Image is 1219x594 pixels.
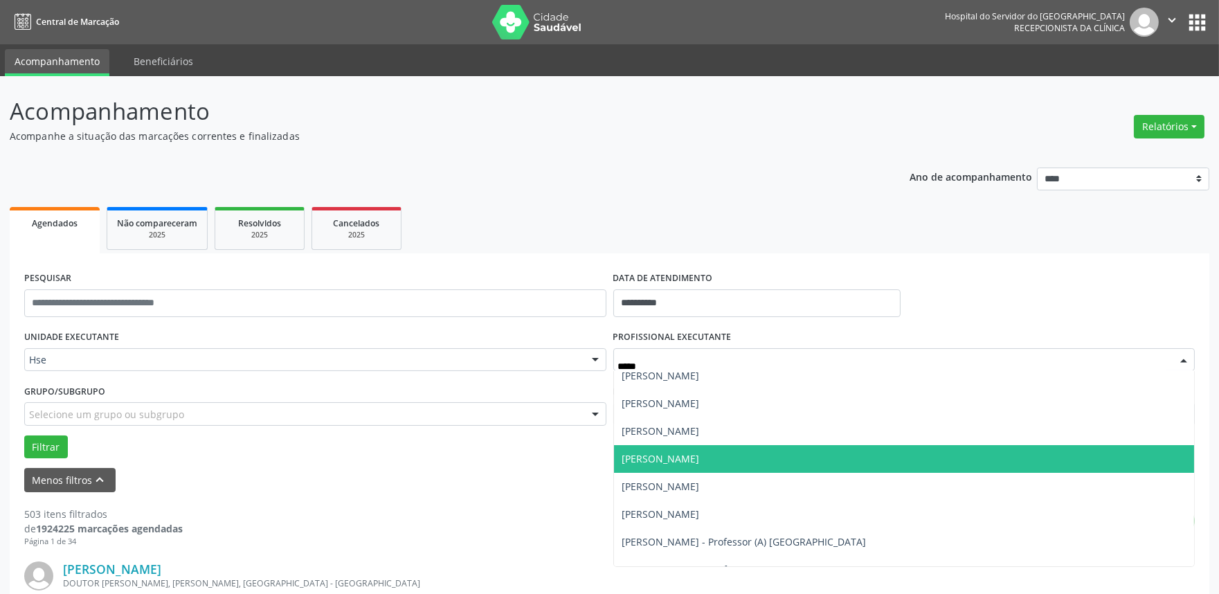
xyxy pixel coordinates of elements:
[622,452,700,465] span: [PERSON_NAME]
[29,353,578,367] span: Hse
[613,268,713,289] label: DATA DE ATENDIMENTO
[1130,8,1159,37] img: img
[945,10,1125,22] div: Hospital do Servidor do [GEOGRAPHIC_DATA]
[24,521,183,536] div: de
[1164,12,1180,28] i: 
[24,327,119,348] label: UNIDADE EXECUTANTE
[24,536,183,548] div: Página 1 de 34
[1185,10,1209,35] button: apps
[36,16,119,28] span: Central de Marcação
[622,563,864,576] span: [PERSON_NAME] - Professor(A) [GEOGRAPHIC_DATA]
[622,397,700,410] span: [PERSON_NAME]
[622,424,700,438] span: [PERSON_NAME]
[622,369,700,382] span: [PERSON_NAME]
[32,217,78,229] span: Agendados
[613,327,732,348] label: PROFISSIONAL EXECUTANTE
[29,407,184,422] span: Selecione um grupo ou subgrupo
[24,268,71,289] label: PESQUISAR
[622,535,867,548] span: [PERSON_NAME] - Professor (A) [GEOGRAPHIC_DATA]
[10,129,849,143] p: Acompanhe a situação das marcações correntes e finalizadas
[238,217,281,229] span: Resolvidos
[117,217,197,229] span: Não compareceram
[5,49,109,76] a: Acompanhamento
[910,168,1032,185] p: Ano de acompanhamento
[622,480,700,493] span: [PERSON_NAME]
[1134,115,1204,138] button: Relatórios
[10,10,119,33] a: Central de Marcação
[63,561,161,577] a: [PERSON_NAME]
[334,217,380,229] span: Cancelados
[24,381,105,402] label: Grupo/Subgrupo
[622,507,700,521] span: [PERSON_NAME]
[24,561,53,591] img: img
[24,435,68,459] button: Filtrar
[322,230,391,240] div: 2025
[117,230,197,240] div: 2025
[24,468,116,492] button: Menos filtroskeyboard_arrow_up
[1014,22,1125,34] span: Recepcionista da clínica
[124,49,203,73] a: Beneficiários
[225,230,294,240] div: 2025
[10,94,849,129] p: Acompanhamento
[24,507,183,521] div: 503 itens filtrados
[63,577,987,589] div: DOUTOR [PERSON_NAME], [PERSON_NAME], [GEOGRAPHIC_DATA] - [GEOGRAPHIC_DATA]
[1159,8,1185,37] button: 
[36,522,183,535] strong: 1924225 marcações agendadas
[93,472,108,487] i: keyboard_arrow_up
